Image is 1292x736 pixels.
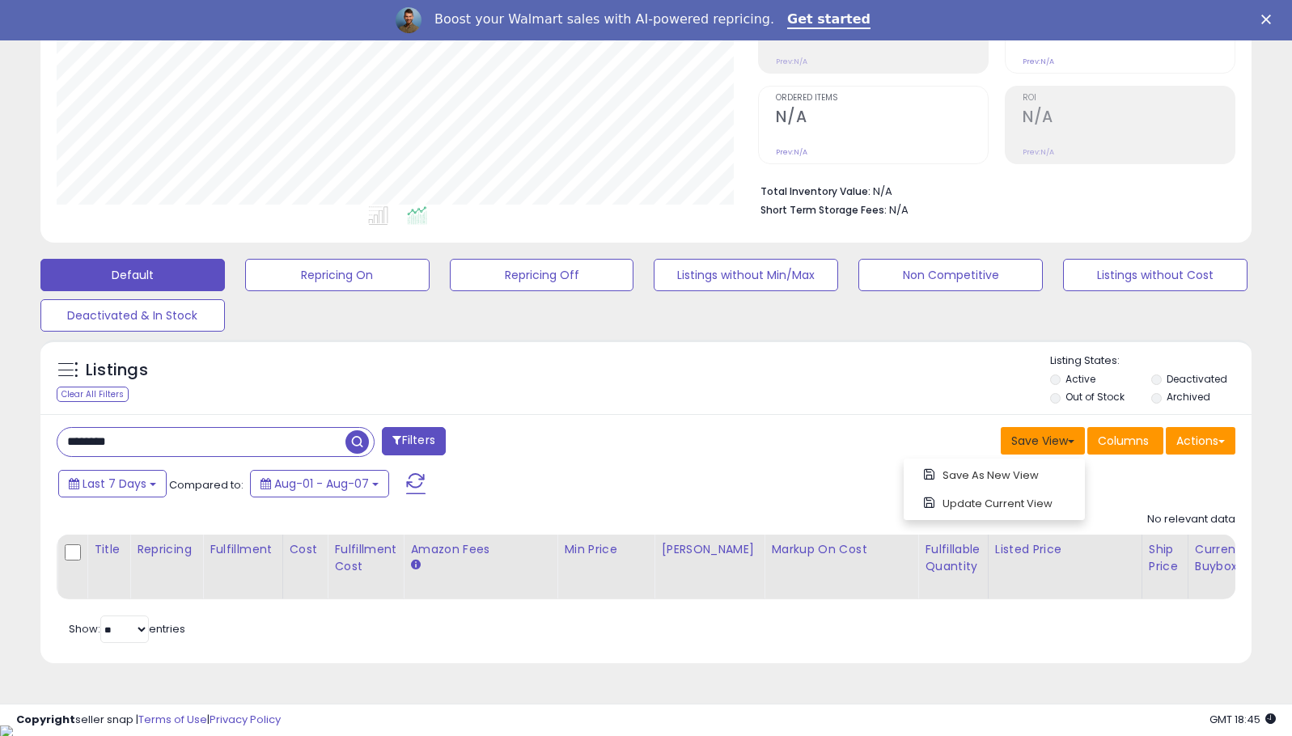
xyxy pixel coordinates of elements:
[1050,353,1252,369] p: Listing States:
[1065,390,1125,404] label: Out of Stock
[1023,147,1054,157] small: Prev: N/A
[654,259,838,291] button: Listings without Min/Max
[86,359,148,382] h5: Listings
[137,541,196,558] div: Repricing
[1023,94,1235,103] span: ROI
[1023,57,1054,66] small: Prev: N/A
[787,11,871,29] a: Get started
[760,184,871,198] b: Total Inventory Value:
[210,712,281,727] a: Privacy Policy
[1167,372,1227,386] label: Deactivated
[1063,259,1248,291] button: Listings without Cost
[1147,512,1235,527] div: No relevant data
[40,259,225,291] button: Default
[40,299,225,332] button: Deactivated & In Stock
[776,108,988,129] h2: N/A
[434,11,774,27] div: Boost your Walmart sales with AI-powered repricing.
[57,387,129,402] div: Clear All Filters
[138,712,207,727] a: Terms of Use
[776,57,807,66] small: Prev: N/A
[771,541,911,558] div: Markup on Cost
[765,535,918,599] th: The percentage added to the cost of goods (COGS) that forms the calculator for Min & Max prices.
[1167,390,1210,404] label: Archived
[995,541,1135,558] div: Listed Price
[760,180,1223,200] li: N/A
[410,558,420,573] small: Amazon Fees.
[760,203,887,217] b: Short Term Storage Fees:
[16,713,281,728] div: seller snap | |
[450,259,634,291] button: Repricing Off
[169,477,244,493] span: Compared to:
[1166,427,1235,455] button: Actions
[210,541,275,558] div: Fulfillment
[1195,541,1278,575] div: Current Buybox Price
[58,470,167,497] button: Last 7 Days
[858,259,1043,291] button: Non Competitive
[396,7,421,33] img: Profile image for Adrian
[16,712,75,727] strong: Copyright
[908,463,1081,488] a: Save As New View
[1001,427,1085,455] button: Save View
[410,541,550,558] div: Amazon Fees
[1098,433,1149,449] span: Columns
[1087,427,1163,455] button: Columns
[889,202,909,218] span: N/A
[776,147,807,157] small: Prev: N/A
[661,541,757,558] div: [PERSON_NAME]
[1065,372,1095,386] label: Active
[83,476,146,492] span: Last 7 Days
[1149,541,1181,575] div: Ship Price
[274,476,369,492] span: Aug-01 - Aug-07
[776,94,988,103] span: Ordered Items
[245,259,430,291] button: Repricing On
[1261,15,1277,24] div: Close
[1209,712,1276,727] span: 2025-08-15 18:45 GMT
[564,541,647,558] div: Min Price
[94,541,123,558] div: Title
[1023,108,1235,129] h2: N/A
[382,427,445,455] button: Filters
[908,491,1081,516] a: Update Current View
[925,541,981,575] div: Fulfillable Quantity
[334,541,396,575] div: Fulfillment Cost
[69,621,185,637] span: Show: entries
[290,541,321,558] div: Cost
[250,470,389,497] button: Aug-01 - Aug-07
